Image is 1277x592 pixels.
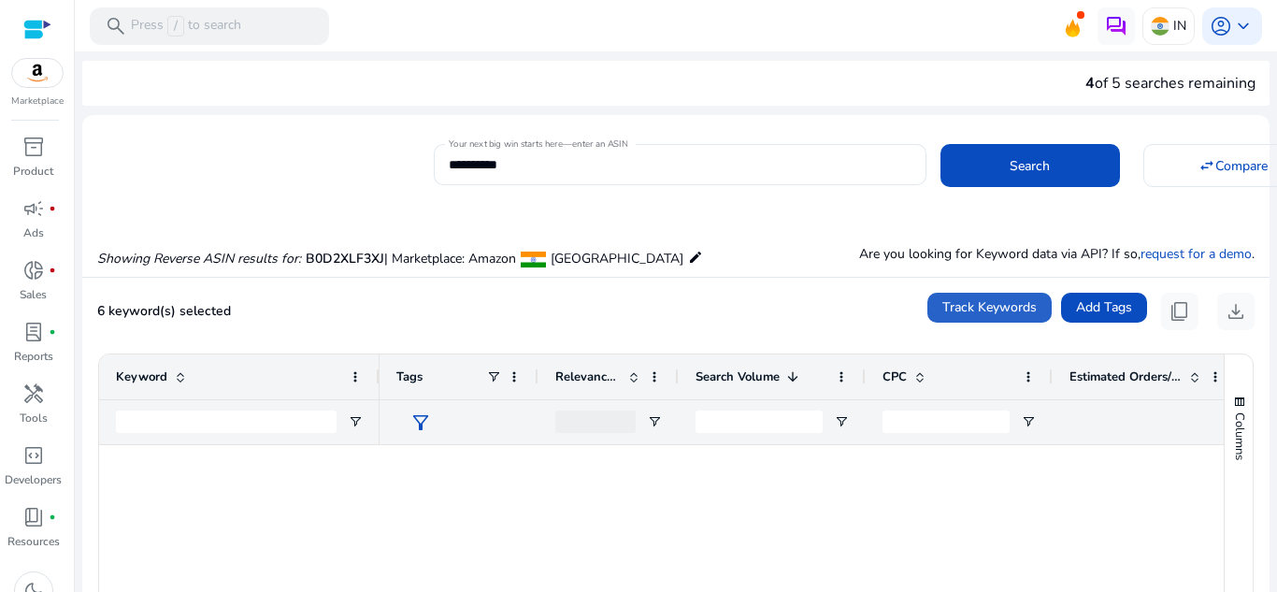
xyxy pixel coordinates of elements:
[1173,9,1186,42] p: IN
[1085,72,1255,94] div: of 5 searches remaining
[688,246,703,268] mat-icon: edit
[22,444,45,467] span: code_blocks
[116,411,337,433] input: Keyword Filter Input
[834,414,849,429] button: Open Filter Menu
[449,137,627,151] mat-label: Your next big win starts here—enter an ASIN
[555,368,621,385] span: Relevance Score
[5,471,62,488] p: Developers
[306,250,384,267] span: B0D2XLF3XJ
[22,136,45,158] span: inventory_2
[1232,15,1255,37] span: keyboard_arrow_down
[22,321,45,343] span: lab_profile
[20,286,47,303] p: Sales
[13,163,53,180] p: Product
[396,368,423,385] span: Tags
[1225,300,1247,323] span: download
[409,412,432,434] span: filter_alt
[551,250,683,267] span: [GEOGRAPHIC_DATA]
[12,59,63,87] img: amazon.svg
[22,197,45,220] span: campaign
[1215,156,1268,176] span: Compare
[49,267,56,274] span: fiber_manual_record
[384,250,516,267] span: | Marketplace: Amazon
[1141,245,1252,263] a: request for a demo
[1198,157,1215,174] mat-icon: swap_horiz
[49,513,56,521] span: fiber_manual_record
[49,205,56,212] span: fiber_manual_record
[1151,17,1169,36] img: in.svg
[1210,15,1232,37] span: account_circle
[97,302,231,320] span: 6 keyword(s) selected
[131,16,241,36] p: Press to search
[49,328,56,336] span: fiber_manual_record
[940,144,1120,187] button: Search
[927,293,1052,323] button: Track Keywords
[97,250,301,267] i: Showing Reverse ASIN results for:
[1231,412,1248,460] span: Columns
[696,411,823,433] input: Search Volume Filter Input
[1169,300,1191,323] span: content_copy
[1061,293,1147,323] button: Add Tags
[7,533,60,550] p: Resources
[1085,73,1095,94] span: 4
[22,383,45,405] span: handyman
[11,94,64,108] p: Marketplace
[348,414,363,429] button: Open Filter Menu
[105,15,127,37] span: search
[1217,293,1255,330] button: download
[22,506,45,528] span: book_4
[647,414,662,429] button: Open Filter Menu
[116,368,167,385] span: Keyword
[859,244,1255,264] p: Are you looking for Keyword data via API? If so, .
[882,368,907,385] span: CPC
[1021,414,1036,429] button: Open Filter Menu
[696,368,780,385] span: Search Volume
[22,259,45,282] span: donut_small
[1069,368,1182,385] span: Estimated Orders/Month
[1076,297,1132,317] span: Add Tags
[167,16,184,36] span: /
[942,297,1037,317] span: Track Keywords
[1161,293,1198,330] button: content_copy
[23,224,44,241] p: Ads
[882,411,1010,433] input: CPC Filter Input
[20,410,48,426] p: Tools
[14,348,53,365] p: Reports
[1010,156,1050,176] span: Search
